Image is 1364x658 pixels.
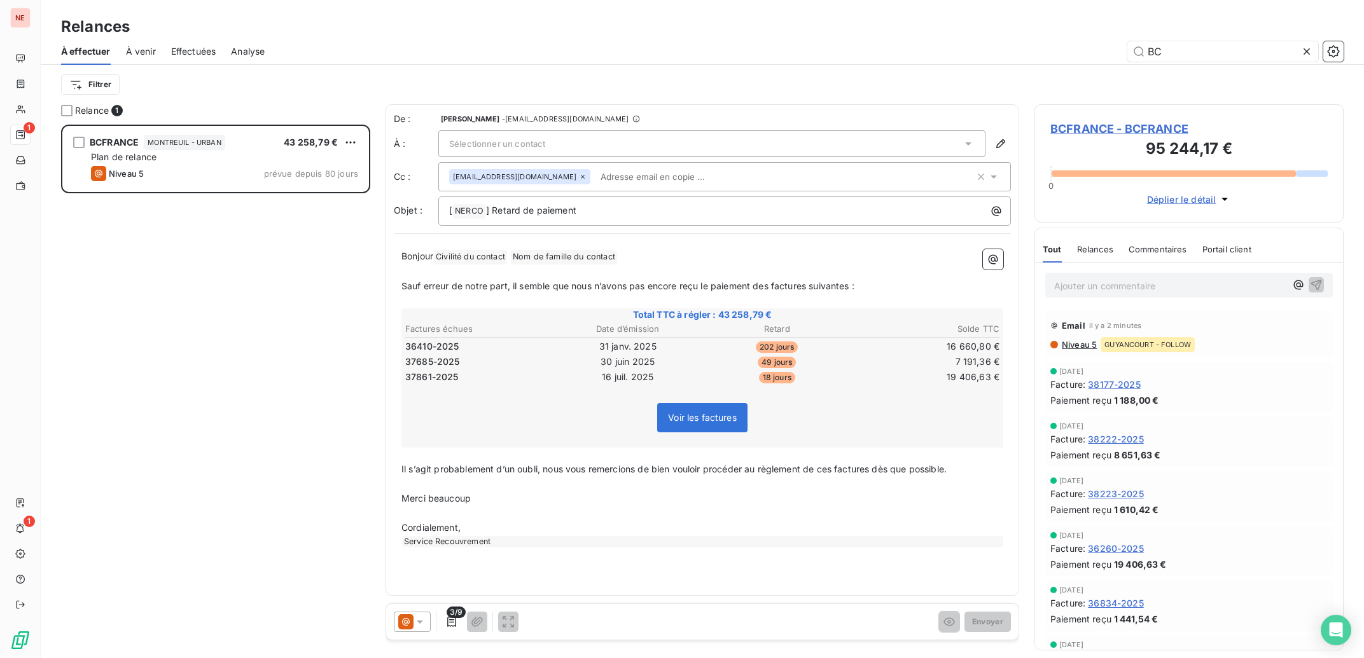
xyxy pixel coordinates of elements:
[171,45,216,58] span: Effectuées
[91,151,157,162] span: Plan de relance
[852,322,1001,336] th: Solde TTC
[554,339,702,353] td: 31 janv. 2025
[61,45,111,58] span: À effectuer
[486,205,576,216] span: ] Retard de paiement
[10,8,31,28] div: NE
[441,115,499,123] span: [PERSON_NAME]
[1050,558,1111,571] span: Paiement reçu
[1127,41,1318,62] input: Rechercher
[109,168,144,179] span: Niveau 5
[401,250,433,261] span: Bonjour
[1114,558,1167,571] span: 19 406,63 €
[231,45,265,58] span: Analyse
[1059,422,1083,430] span: [DATE]
[447,607,466,618] span: 3/9
[453,173,576,181] span: [EMAIL_ADDRESS][DOMAIN_NAME]
[1088,378,1141,391] span: 38177-2025
[1088,596,1144,610] span: 36834-2025
[554,370,702,384] td: 16 juil. 2025
[554,355,702,369] td: 30 juin 2025
[852,355,1001,369] td: 7 191,36 €
[1061,339,1097,350] span: Niveau 5
[61,125,370,658] div: grid
[758,357,796,368] span: 49 jours
[1088,432,1144,446] span: 38222-2025
[1050,137,1328,163] h3: 95 244,17 €
[394,137,438,150] label: À :
[1321,615,1351,645] div: Open Intercom Messenger
[403,308,1001,321] span: Total TTC à régler : 43 258,79 €
[394,113,438,125] span: De :
[703,322,851,336] th: Retard
[1059,367,1083,375] span: [DATE]
[964,612,1011,632] button: Envoyer
[453,204,485,219] span: NERCO
[1114,448,1161,462] span: 8 651,63 €
[24,122,35,134] span: 1
[1059,477,1083,484] span: [DATE]
[852,370,1001,384] td: 19 406,63 €
[1088,542,1144,555] span: 36260-2025
[1050,448,1111,462] span: Paiement reçu
[264,168,358,179] span: prévue depuis 80 jours
[284,137,338,147] span: 43 258,79 €
[1202,244,1251,254] span: Portail client
[1050,612,1111,626] span: Paiement reçu
[401,280,854,291] span: Sauf erreur de notre part, il semble que nous n’avons pas encore reçu le paiement des factures su...
[401,522,461,533] span: Cordialement,
[852,339,1001,353] td: 16 660,80 €
[1050,596,1085,610] span: Facture :
[1059,531,1083,539] span: [DATE]
[1050,503,1111,516] span: Paiement reçu
[595,167,742,186] input: Adresse email en copie ...
[401,493,471,504] span: Merci beaucoup
[1050,542,1085,555] span: Facture :
[1104,341,1191,348] span: GUYANCOURT - FOLLOW
[90,137,139,147] span: BCFRANCE
[1114,503,1159,516] span: 1 610,42 €
[1059,641,1083,648] span: [DATE]
[1143,192,1235,207] button: Déplier le détail
[401,463,947,474] span: Il s’agit probablement d’un oubli, nous vous remercions de bien vouloir procéder au règlement de ...
[111,105,123,116] span: 1
[1147,193,1216,206] span: Déplier le détail
[1043,244,1062,254] span: Tout
[1114,612,1159,626] span: 1 441,54 €
[449,205,452,216] span: [
[756,341,798,353] span: 202 jours
[405,322,553,336] th: Factures échues
[405,371,459,383] span: 37861-2025
[1114,394,1159,407] span: 1 188,00 €
[1077,244,1113,254] span: Relances
[75,104,109,117] span: Relance
[1050,378,1085,391] span: Facture :
[759,372,795,383] span: 18 jours
[1050,120,1328,137] span: BCFRANCE - BCFRANCE
[1050,432,1085,446] span: Facture :
[1048,181,1054,191] span: 0
[148,139,221,146] span: MONTREUIL - URBAN
[449,139,545,149] span: Sélectionner un contact
[61,74,120,95] button: Filtrer
[1088,487,1144,500] span: 38223-2025
[405,355,460,368] span: 37685-2025
[405,340,459,353] span: 36410-2025
[554,322,702,336] th: Date d’émission
[511,250,617,264] span: Nom de famille du contact
[10,630,31,650] img: Logo LeanPay
[502,115,629,123] span: - [EMAIL_ADDRESS][DOMAIN_NAME]
[1050,394,1111,407] span: Paiement reçu
[126,45,156,58] span: À venir
[1059,586,1083,594] span: [DATE]
[1050,487,1085,500] span: Facture :
[394,170,438,183] label: Cc :
[1089,322,1141,329] span: il y a 2 minutes
[1062,320,1085,331] span: Email
[1129,244,1187,254] span: Commentaires
[394,205,422,216] span: Objet :
[61,15,130,38] h3: Relances
[668,412,737,423] span: Voir les factures
[24,516,35,527] span: 1
[434,250,507,264] span: Civilité du contact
